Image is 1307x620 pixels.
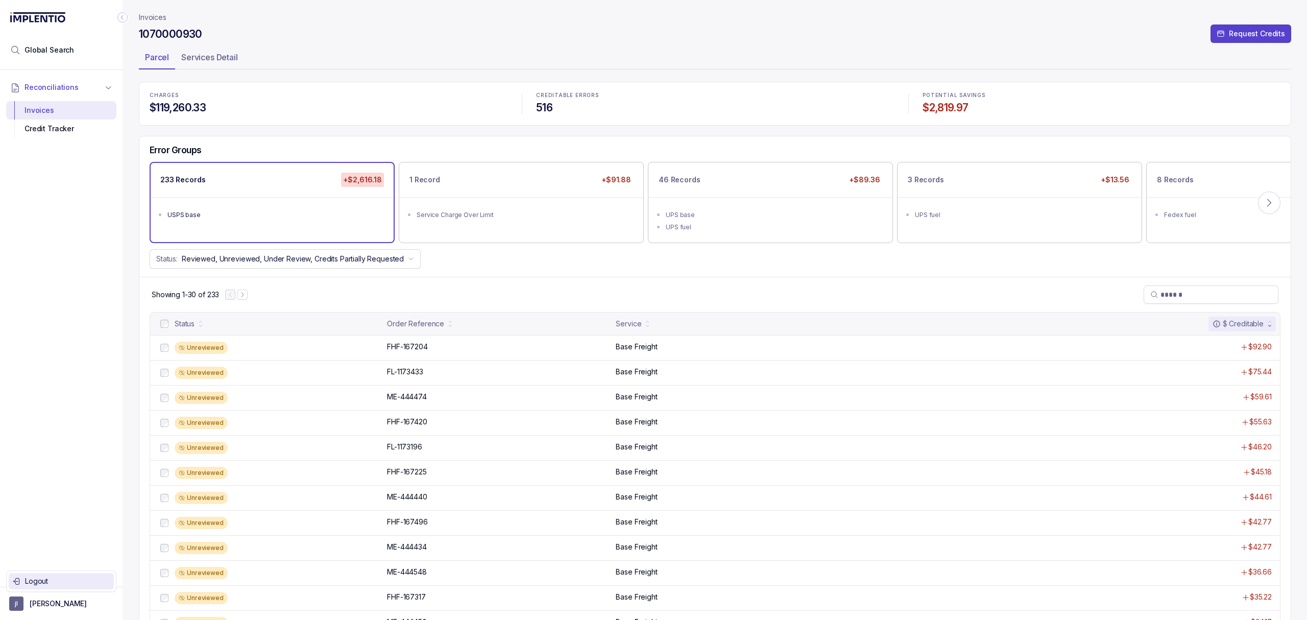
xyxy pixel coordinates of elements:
[150,249,421,269] button: Status:Reviewed, Unreviewed, Under Review, Credits Partially Requested
[616,342,657,352] p: Base Freight
[237,290,248,300] button: Next Page
[847,173,882,187] p: +$89.36
[160,175,205,185] p: 233 Records
[175,492,228,504] div: Unreviewed
[616,319,641,329] div: Service
[387,442,422,452] p: FL-1173196
[116,11,129,23] div: Collapse Icon
[160,594,168,602] input: checkbox-checkbox
[167,210,383,220] div: USPS base
[666,210,881,220] div: UPS base
[9,597,23,611] span: User initials
[175,49,244,69] li: Tab Services Detail
[1248,442,1272,452] p: $46.20
[616,417,657,427] p: Base Freight
[9,597,113,611] button: User initials[PERSON_NAME]
[139,49,1291,69] ul: Tab Group
[1248,342,1272,352] p: $92.90
[1251,467,1272,477] p: $45.18
[182,254,404,264] p: Reviewed, Unreviewed, Under Review, Credits Partially Requested
[1248,567,1272,577] p: $36.66
[30,599,87,609] p: [PERSON_NAME]
[175,392,228,404] div: Unreviewed
[150,145,202,156] h5: Error Groups
[616,442,657,452] p: Base Freight
[616,542,657,552] p: Base Freight
[139,49,175,69] li: Tab Parcel
[1249,417,1272,427] p: $55.63
[387,492,427,502] p: ME-444440
[666,222,881,232] div: UPS fuel
[160,469,168,477] input: checkbox-checkbox
[387,392,427,402] p: ME-444474
[616,467,657,477] p: Base Freight
[1099,173,1131,187] p: +$13.56
[409,175,440,185] p: 1 Record
[1250,392,1272,402] p: $59.61
[1248,542,1272,552] p: $42.77
[923,101,1280,115] h4: $2,819.97
[536,92,894,99] p: CREDITABLE ERRORS
[387,592,426,602] p: FHF-167317
[616,392,657,402] p: Base Freight
[160,544,168,552] input: checkbox-checkbox
[150,101,507,115] h4: $119,260.33
[160,344,168,352] input: checkbox-checkbox
[160,444,168,452] input: checkbox-checkbox
[387,342,428,352] p: FHF-167204
[175,467,228,479] div: Unreviewed
[25,576,110,586] p: Logout
[616,567,657,577] p: Base Freight
[387,517,428,527] p: FHF-167496
[1248,367,1272,377] p: $75.44
[145,51,169,63] p: Parcel
[1229,29,1285,39] p: Request Credits
[150,92,507,99] p: CHARGES
[175,319,195,329] div: Status
[6,76,116,99] button: Reconciliations
[387,467,427,477] p: FHF-167225
[160,394,168,402] input: checkbox-checkbox
[175,417,228,429] div: Unreviewed
[175,592,228,604] div: Unreviewed
[387,542,427,552] p: ME-444434
[1157,175,1194,185] p: 8 Records
[160,369,168,377] input: checkbox-checkbox
[175,442,228,454] div: Unreviewed
[599,173,633,187] p: +$91.88
[181,51,238,63] p: Services Detail
[387,567,427,577] p: ME-444548
[175,342,228,354] div: Unreviewed
[659,175,700,185] p: 46 Records
[616,592,657,602] p: Base Freight
[616,367,657,377] p: Base Freight
[1248,517,1272,527] p: $42.77
[175,542,228,554] div: Unreviewed
[160,569,168,577] input: checkbox-checkbox
[536,101,894,115] h4: 516
[14,101,108,120] div: Invoices
[175,517,228,529] div: Unreviewed
[616,517,657,527] p: Base Freight
[175,567,228,579] div: Unreviewed
[139,12,166,22] a: Invoices
[139,12,166,22] nav: breadcrumb
[139,27,202,41] h4: 1070000930
[160,494,168,502] input: checkbox-checkbox
[908,175,944,185] p: 3 Records
[387,319,444,329] div: Order Reference
[6,99,116,140] div: Reconciliations
[387,367,423,377] p: FL-1173433
[156,254,178,264] p: Status:
[160,419,168,427] input: checkbox-checkbox
[1213,319,1264,329] div: $ Creditable
[152,290,219,300] p: Showing 1-30 of 233
[616,492,657,502] p: Base Freight
[1250,492,1272,502] p: $44.61
[417,210,632,220] div: Service Charge Over Limit
[25,82,79,92] span: Reconciliations
[915,210,1130,220] div: UPS fuel
[152,290,219,300] div: Remaining page entries
[341,173,384,187] p: +$2,616.18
